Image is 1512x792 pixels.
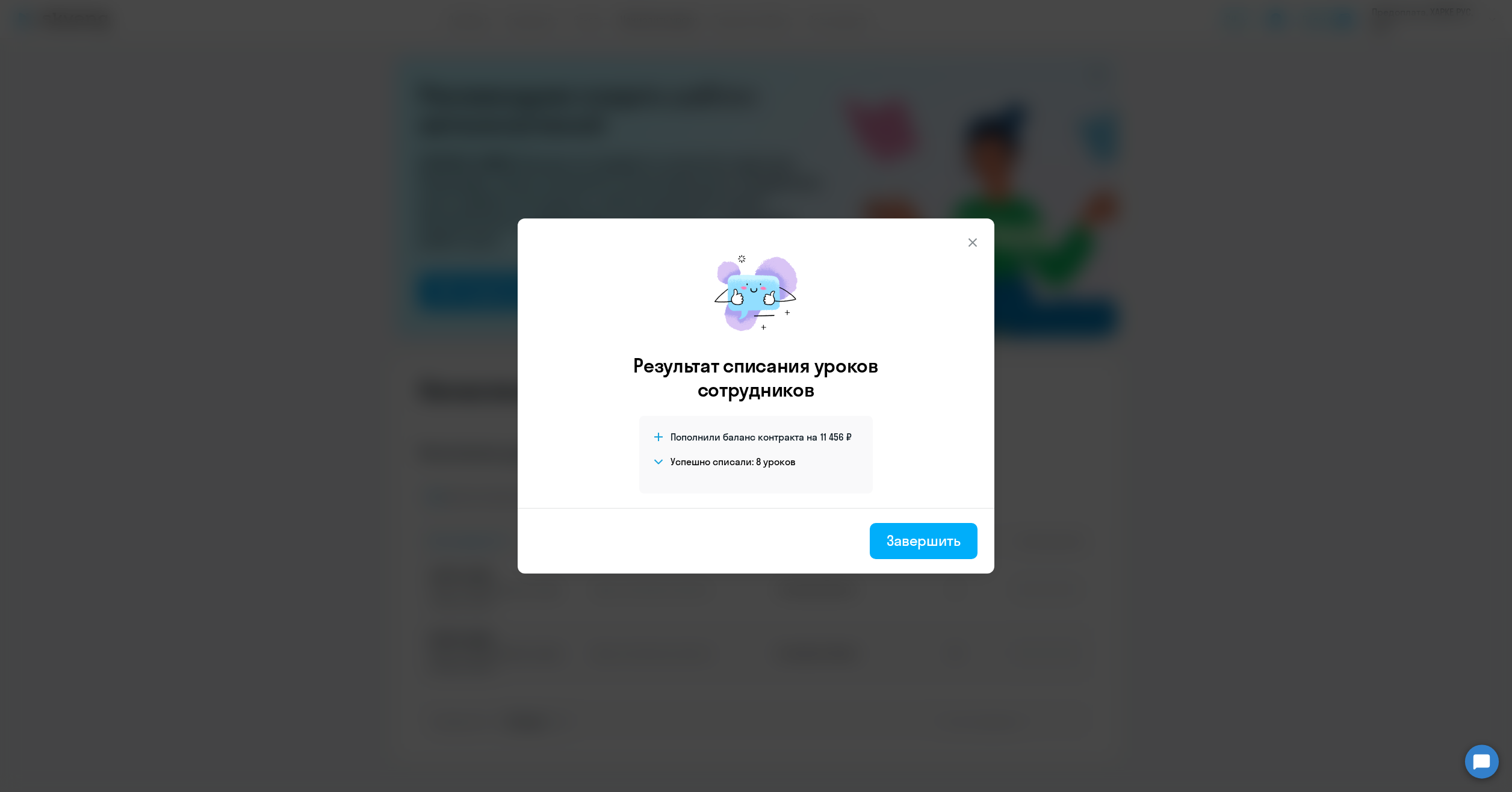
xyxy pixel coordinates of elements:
[887,531,961,550] div: Завершить
[671,455,796,468] h4: Успешно списали: 8 уроков
[820,430,852,444] span: 11 456 ₽
[702,243,810,344] img: mirage-message.png
[870,523,978,559] button: Завершить
[671,430,817,444] span: Пополнили баланс контракта на
[617,353,895,401] h3: Результат списания уроков сотрудников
